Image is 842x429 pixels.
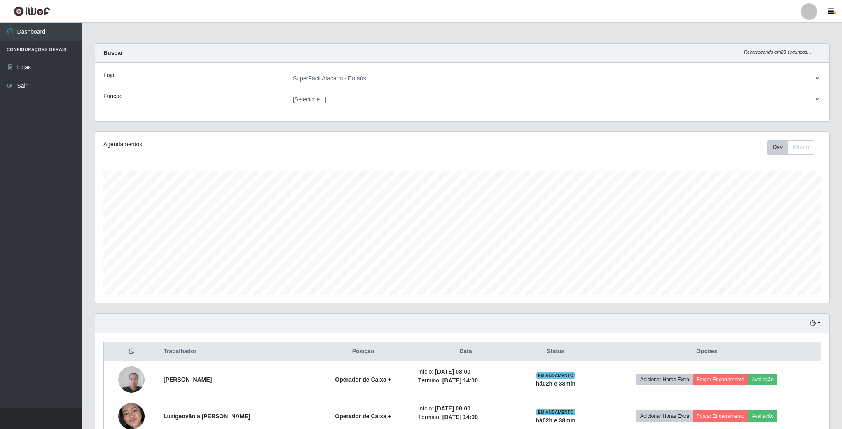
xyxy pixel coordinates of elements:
[103,140,395,149] div: Agendamentos
[164,413,250,420] strong: Luzigeovânia [PERSON_NAME]
[413,342,518,361] th: Data
[418,413,513,422] li: Término:
[335,413,391,420] strong: Operador de Caixa +
[103,92,123,101] label: Função
[518,342,593,361] th: Status
[103,71,114,80] label: Loja
[442,377,478,384] time: [DATE] 14:00
[418,368,513,376] li: Início:
[536,417,576,424] strong: há 02 h e 38 min
[103,49,123,56] strong: Buscar
[536,372,575,379] span: EM ANDAMENTO
[748,410,777,422] button: Avaliação
[744,49,811,54] i: Recarregando em 28 segundos...
[748,374,777,385] button: Avaliação
[767,140,788,155] button: Day
[636,374,693,385] button: Adicionar Horas Extra
[767,140,814,155] div: First group
[118,362,145,397] img: 1731148670684.jpeg
[435,405,470,412] time: [DATE] 08:00
[593,342,821,361] th: Opções
[335,376,391,383] strong: Operador de Caixa +
[442,414,478,420] time: [DATE] 14:00
[636,410,693,422] button: Adicionar Horas Extra
[536,409,575,415] span: EM ANDAMENTO
[418,376,513,385] li: Término:
[418,404,513,413] li: Início:
[767,140,821,155] div: Toolbar with button groups
[693,374,748,385] button: Forçar Encerramento
[693,410,748,422] button: Forçar Encerramento
[536,380,576,387] strong: há 02 h e 38 min
[14,6,50,16] img: CoreUI Logo
[435,368,470,375] time: [DATE] 08:00
[788,140,814,155] button: Month
[159,342,313,361] th: Trabalhador
[313,342,413,361] th: Posição
[164,376,212,383] strong: [PERSON_NAME]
